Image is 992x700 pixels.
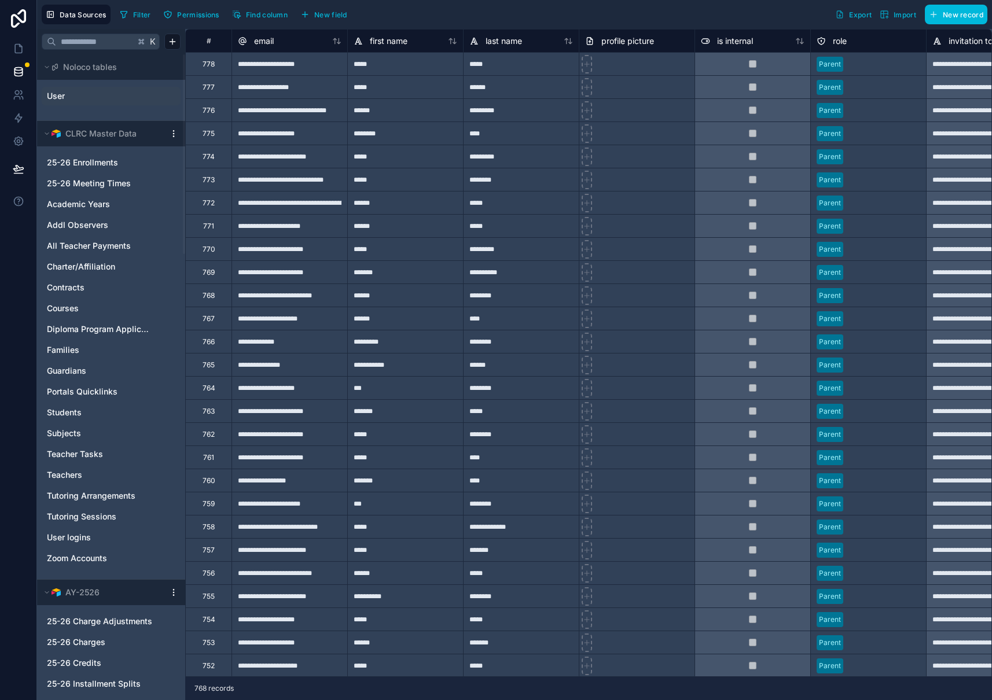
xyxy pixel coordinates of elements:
[159,6,223,23] button: Permissions
[42,153,181,172] div: 25-26 Enrollments
[876,5,920,24] button: Import
[47,678,141,690] span: 25-26 Installment Splits
[47,198,152,210] a: Academic Years
[819,383,841,393] div: Parent
[47,303,79,314] span: Courses
[47,240,152,252] a: All Teacher Payments
[47,532,91,543] span: User logins
[47,386,117,397] span: Portals Quicklinks
[601,35,654,47] span: profile picture
[47,282,84,293] span: Contracts
[42,675,181,693] div: 25-26 Installment Splits
[943,10,983,19] span: New record
[819,198,841,208] div: Parent
[819,152,841,162] div: Parent
[203,314,215,323] div: 767
[42,59,174,75] button: Noloco tables
[42,584,164,600] button: Airtable LogoAY-2526
[203,476,215,485] div: 760
[47,657,152,669] a: 25-26 Credits
[819,568,841,579] div: Parent
[47,240,131,252] span: All Teacher Payments
[42,195,181,213] div: Academic Years
[52,129,61,138] img: Airtable Logo
[833,35,847,47] span: role
[819,452,841,463] div: Parent
[203,152,215,161] div: 774
[42,87,181,105] div: User
[47,490,152,502] a: Tutoring Arrangements
[47,386,152,397] a: Portals Quicklinks
[819,476,841,486] div: Parent
[203,60,215,69] div: 778
[47,532,152,543] a: User logins
[203,522,215,532] div: 758
[254,35,274,47] span: email
[819,128,841,139] div: Parent
[42,237,181,255] div: All Teacher Payments
[849,10,872,19] span: Export
[115,6,155,23] button: Filter
[47,448,103,460] span: Teacher Tasks
[42,382,181,401] div: Portals Quicklinks
[42,320,181,338] div: Diploma Program Applications
[42,403,181,422] div: Students
[65,587,100,598] span: AY-2526
[203,453,214,462] div: 761
[42,528,181,547] div: User logins
[203,198,215,208] div: 772
[42,633,181,651] div: 25-26 Charges
[42,612,181,631] div: 25-26 Charge Adjustments
[52,588,61,597] img: Airtable Logo
[42,216,181,234] div: Addl Observers
[42,341,181,359] div: Families
[925,5,987,24] button: New record
[194,684,234,693] span: 768 records
[819,545,841,555] div: Parent
[47,219,108,231] span: Addl Observers
[47,344,79,356] span: Families
[47,657,101,669] span: 25-26 Credits
[486,35,522,47] span: last name
[819,314,841,324] div: Parent
[203,407,215,416] div: 763
[819,406,841,417] div: Parent
[203,291,215,300] div: 768
[203,592,215,601] div: 755
[194,36,223,45] div: #
[203,546,215,555] div: 757
[42,5,111,24] button: Data Sources
[42,299,181,318] div: Courses
[819,499,841,509] div: Parent
[60,10,106,19] span: Data Sources
[42,487,181,505] div: Tutoring Arrangements
[47,198,110,210] span: Academic Years
[203,499,215,509] div: 759
[47,261,152,272] a: Charter/Affiliation
[47,90,65,102] span: User
[203,175,215,185] div: 773
[47,407,152,418] a: Students
[47,616,152,627] a: 25-26 Charge Adjustments
[831,5,876,24] button: Export
[63,61,117,73] span: Noloco tables
[47,428,152,439] a: Subjects
[42,362,181,380] div: Guardians
[47,407,82,418] span: Students
[819,429,841,440] div: Parent
[47,157,118,168] span: 25-26 Enrollments
[819,337,841,347] div: Parent
[47,303,152,314] a: Courses
[203,638,215,647] div: 753
[47,636,105,648] span: 25-26 Charges
[47,178,131,189] span: 25-26 Meeting Times
[47,448,152,460] a: Teacher Tasks
[819,244,841,255] div: Parent
[47,428,81,439] span: Subjects
[65,128,137,139] span: CLRC Master Data
[370,35,407,47] span: first name
[920,5,987,24] a: New record
[42,126,164,142] button: Airtable LogoCLRC Master Data
[47,511,152,522] a: Tutoring Sessions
